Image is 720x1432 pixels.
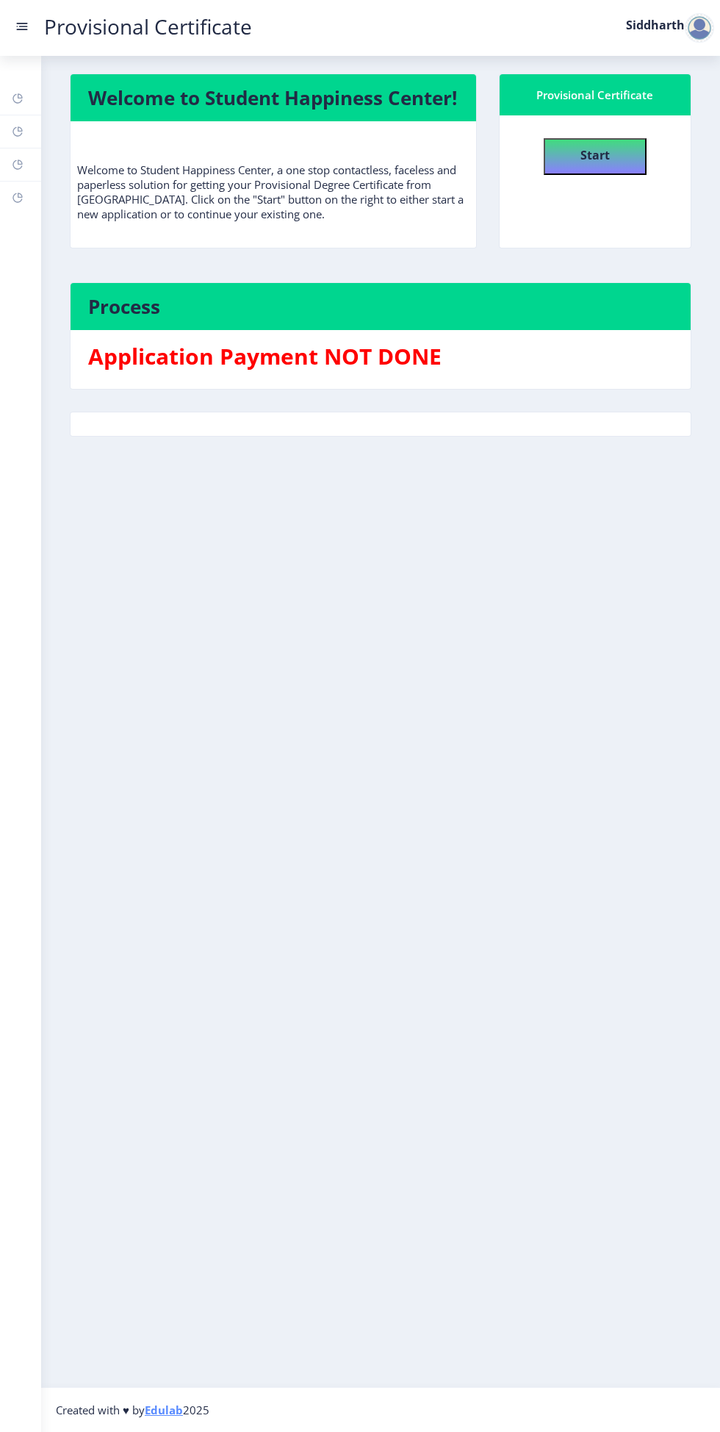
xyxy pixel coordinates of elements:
h4: Process [88,295,673,318]
div: Provisional Certificate [517,86,673,104]
h4: Welcome to Student Happiness Center! [88,86,458,110]
span: Created with ♥ by 2025 [56,1403,209,1417]
b: Start [580,147,610,163]
h3: Application Payment NOT DONE [88,342,673,371]
a: Provisional Certificate [29,19,267,35]
label: Siddharth [626,19,685,31]
a: Edulab [145,1403,183,1417]
p: Welcome to Student Happiness Center, a one stop contactless, faceless and paperless solution for ... [77,133,469,221]
button: Start [544,138,647,175]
